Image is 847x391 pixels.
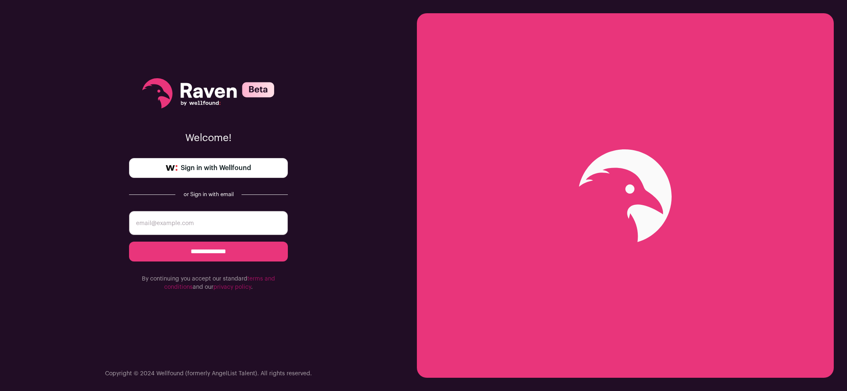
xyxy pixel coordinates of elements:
[105,369,312,378] p: Copyright © 2024 Wellfound (formerly AngelList Talent). All rights reserved.
[181,163,251,173] span: Sign in with Wellfound
[213,284,251,290] a: privacy policy
[166,165,177,171] img: wellfound-symbol-flush-black-fb3c872781a75f747ccb3a119075da62bfe97bd399995f84a933054e44a575c4.png
[129,211,288,235] input: email@example.com
[129,132,288,145] p: Welcome!
[129,158,288,178] a: Sign in with Wellfound
[182,191,235,198] div: or Sign in with email
[129,275,288,291] p: By continuing you accept our standard and our .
